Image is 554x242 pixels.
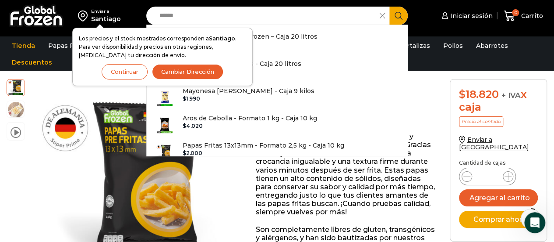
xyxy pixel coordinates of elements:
[147,57,408,84] a: AceiteFritura Maxifrits - Caja 20 litros $2.370
[183,113,317,123] p: Aros de Cebolla - Formato 1 kg - Caja 10 kg
[183,150,186,156] span: $
[524,212,545,233] iframe: Intercom live chat
[183,86,314,96] p: Mayonesa [PERSON_NAME] - Caja 9 kilos
[459,88,466,101] span: $
[183,123,186,129] span: $
[152,64,223,79] button: Cambiar Dirección
[7,101,25,119] span: 13×13
[209,35,235,42] strong: Santiago
[439,37,467,54] a: Pollos
[459,189,538,206] button: Agregar al carrito
[147,111,408,138] a: Aros de Cebolla - Formato 1 kg - Caja 10 kg $4.020
[393,37,434,54] a: Hortalizas
[459,160,538,166] p: Cantidad de cajas
[78,8,91,23] img: address-field-icon.svg
[91,8,121,14] div: Enviar a
[519,11,543,20] span: Carrito
[7,37,39,54] a: Tienda
[256,132,437,217] p: Nuestra papa 13×13 es gruesa, 100% natural y reconocida por su exquisito sabor y color. Gracias a...
[501,91,521,100] span: + IVA
[439,7,493,25] a: Iniciar sesión
[183,150,202,156] bdi: 2.000
[459,116,503,127] p: Precio al contado
[91,14,121,23] div: Santiago
[389,7,408,25] button: Search button
[147,84,408,111] a: Mayonesa [PERSON_NAME] - Caja 9 kilos $1.990
[44,37,92,54] a: Papas Fritas
[183,141,344,150] p: Papas Fritas 13x13mm - Formato 2,5 kg - Caja 10 kg
[472,37,512,54] a: Abarrotes
[7,78,25,96] span: 13-x-13-2kg
[459,211,538,228] button: Comprar ahora
[183,123,203,129] bdi: 4.020
[459,88,498,101] bdi: 18.820
[79,34,246,60] p: Los precios y el stock mostrados corresponden a . Para ver disponibilidad y precios en otras regi...
[501,6,545,26] a: 0 Carrito
[147,138,408,166] a: Papas Fritas 13x13mm - Formato 2,5 kg - Caja 10 kg $2.000
[459,136,529,151] a: Enviar a [GEOGRAPHIC_DATA]
[479,170,496,183] input: Product quantity
[183,95,200,102] bdi: 1.990
[459,88,538,114] div: x caja
[147,29,408,57] a: AceiteFritura Global Frozen – Caja 20 litros $2.160
[512,9,519,16] span: 0
[7,54,56,71] a: Descuentos
[102,64,148,79] button: Continuar
[183,95,186,102] span: $
[448,11,493,20] span: Iniciar sesión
